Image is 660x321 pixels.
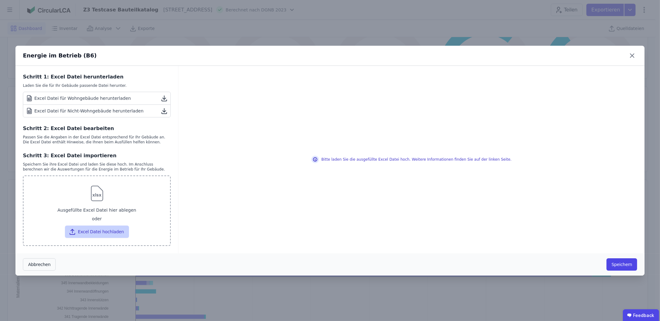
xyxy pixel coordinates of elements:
[26,107,144,115] div: Excel Datei für Nicht-Wohngebäude herunterladen
[23,92,170,105] a: Excel Datei für Wohngebäude herunterladen
[87,184,107,203] img: svg%3e
[23,162,171,172] div: Speichern Sie ihre Excel Datei und laden Sie diese hoch. Im Anschluss berechnen wir die Auswertun...
[65,226,129,238] button: Excel Datei hochladen
[606,258,637,271] button: Speichern
[23,135,171,145] div: Passen Sie die Angaben in der Excel Datei entsprechend für Ihr Gebäude an. Die Excel Datei enthäl...
[23,258,56,271] button: Abbrechen
[23,152,171,159] div: Schritt 3: Excel Datei importieren
[23,73,171,81] div: Schritt 1: Excel Datei herunterladen
[23,105,170,117] a: Excel Datei für Nicht-Wohngebäude herunterladen
[23,51,97,60] div: Energie im Betrieb (B6)
[311,156,512,163] div: Bitte laden Sie die ausgefüllte Excel Datei hoch. Weitere Informationen finden Sie auf der linken...
[28,205,165,216] div: Ausgefüllte Excel Datei hier ablegen
[23,83,171,88] div: Laden Sie die für Ihr Gebäude passende Datei herunter.
[26,95,131,102] div: Excel Datei für Wohngebäude herunterladen
[28,216,165,223] div: oder
[23,125,171,132] div: Schritt 2: Excel Datei bearbeiten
